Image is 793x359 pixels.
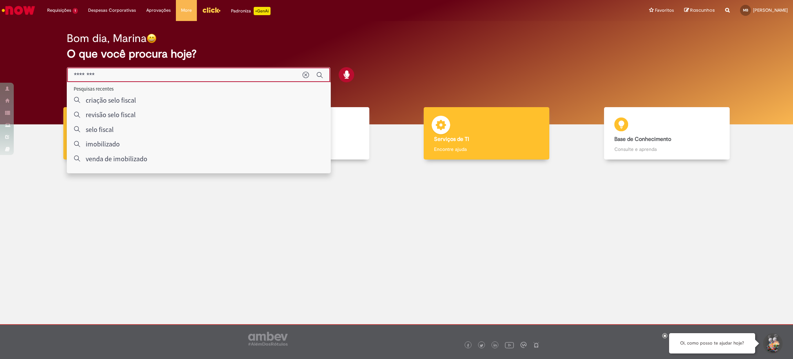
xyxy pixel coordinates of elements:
[753,7,788,13] span: [PERSON_NAME]
[73,8,78,14] span: 1
[577,107,757,160] a: Base de Conhecimento Consulte e aprenda
[762,333,783,354] button: Iniciar Conversa de Suporte
[743,8,748,12] span: MB
[202,5,221,15] img: click_logo_yellow_360x200.png
[231,7,271,15] div: Padroniza
[1,3,36,17] img: ServiceNow
[655,7,674,14] span: Favoritos
[494,343,497,348] img: logo_footer_linkedin.png
[434,146,539,153] p: Encontre ajuda
[254,7,271,15] p: +GenAi
[396,107,577,160] a: Serviços de TI Encontre ajuda
[614,146,719,153] p: Consulte e aprenda
[67,48,726,60] h2: O que você procura hoje?
[669,333,755,353] div: Oi, como posso te ajudar hoje?
[480,344,483,347] img: logo_footer_twitter.png
[47,7,71,14] span: Requisições
[520,342,527,348] img: logo_footer_workplace.png
[248,332,288,346] img: logo_footer_ambev_rotulo_gray.png
[147,33,157,43] img: happy-face.png
[88,7,136,14] span: Despesas Corporativas
[690,7,715,13] span: Rascunhos
[67,32,147,44] h2: Bom dia, Marina
[434,136,469,143] b: Serviços de TI
[466,344,470,347] img: logo_footer_facebook.png
[505,340,514,349] img: logo_footer_youtube.png
[36,107,216,160] a: Tirar dúvidas Tirar dúvidas com Lupi Assist e Gen Ai
[181,7,192,14] span: More
[146,7,171,14] span: Aprovações
[533,342,539,348] img: logo_footer_naosei.png
[614,136,671,143] b: Base de Conhecimento
[684,7,715,14] a: Rascunhos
